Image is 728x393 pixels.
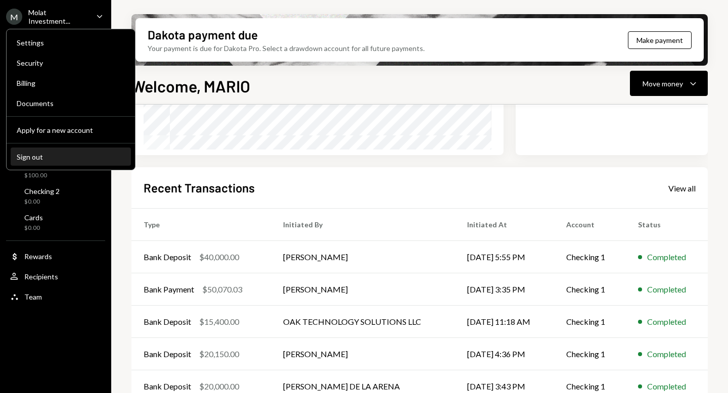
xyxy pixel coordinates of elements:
div: $20,150.00 [199,348,239,360]
div: $40,000.00 [199,251,239,263]
div: Apply for a new account [17,126,125,134]
div: Billing [17,79,125,87]
div: Settings [17,38,125,47]
a: Checking 2$0.00 [6,184,105,208]
div: $0.00 [24,224,43,232]
div: Bank Payment [144,283,194,296]
div: Bank Deposit [144,251,191,263]
td: [DATE] 4:36 PM [455,338,554,370]
a: View all [668,182,696,193]
th: Type [131,209,271,241]
div: Checking 2 [24,187,60,195]
div: Team [24,292,42,301]
h2: Recent Transactions [144,179,255,196]
td: [PERSON_NAME] [271,273,455,306]
div: Completed [647,283,686,296]
div: Completed [647,251,686,263]
div: $20,000.00 [199,380,239,392]
div: Rewards [24,252,52,261]
div: $0.00 [24,198,60,206]
a: Cards$0.00 [6,210,105,234]
button: Apply for a new account [11,121,131,139]
div: $50,070.03 [202,283,242,296]
button: Move money [630,71,708,96]
div: Molat Investment... [28,8,88,25]
td: [PERSON_NAME] [271,241,455,273]
td: Checking 1 [554,306,626,338]
th: Initiated At [455,209,554,241]
a: Security [11,54,131,72]
div: Your payment is due for Dakota Pro. Select a drawdown account for all future payments. [148,43,425,54]
a: Recipients [6,267,105,285]
div: Recipients [24,272,58,281]
div: M [6,9,22,25]
div: $100.00 [24,171,53,180]
td: [PERSON_NAME] [271,338,455,370]
div: Bank Deposit [144,348,191,360]
div: Bank Deposit [144,316,191,328]
a: Team [6,287,105,306]
td: Checking 1 [554,241,626,273]
a: Documents [11,94,131,112]
div: Sign out [17,153,125,161]
div: Security [17,59,125,67]
div: Completed [647,348,686,360]
h1: Welcome, MARIO [131,76,250,96]
th: Initiated By [271,209,455,241]
td: [DATE] 5:55 PM [455,241,554,273]
div: Move money [643,78,683,89]
div: $15,400.00 [199,316,239,328]
a: Rewards [6,247,105,265]
div: Cards [24,213,43,222]
div: Dakota payment due [148,26,258,43]
td: Checking 1 [554,273,626,306]
a: Billing [11,74,131,92]
button: Sign out [11,148,131,166]
div: Completed [647,316,686,328]
td: OAK TECHNOLOGY SOLUTIONS LLC [271,306,455,338]
div: Documents [17,99,125,108]
a: Settings [11,33,131,52]
th: Account [554,209,626,241]
td: [DATE] 3:35 PM [455,273,554,306]
td: Checking 1 [554,338,626,370]
th: Status [626,209,708,241]
div: Completed [647,380,686,392]
div: Bank Deposit [144,380,191,392]
div: View all [668,183,696,193]
td: [DATE] 11:18 AM [455,306,554,338]
button: Make payment [628,31,692,49]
